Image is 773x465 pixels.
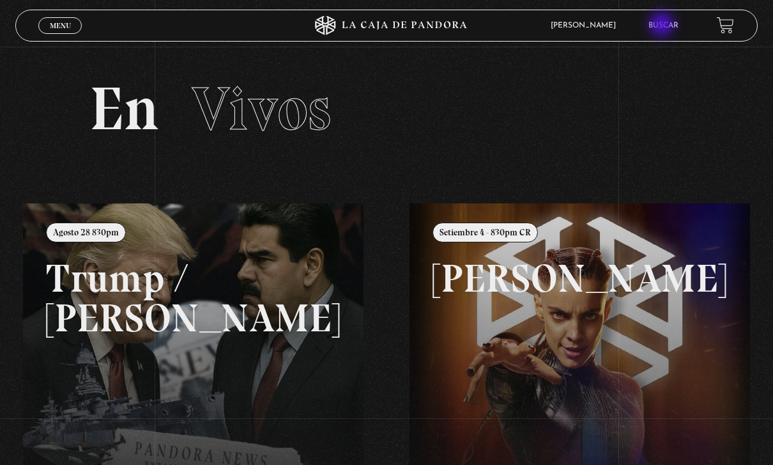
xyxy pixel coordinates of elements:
span: Menu [50,22,71,29]
span: Vivos [192,72,331,145]
span: Cerrar [45,32,75,41]
span: [PERSON_NAME] [544,22,629,29]
h2: En [89,79,683,139]
a: Buscar [648,22,678,29]
a: View your shopping cart [717,17,734,34]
